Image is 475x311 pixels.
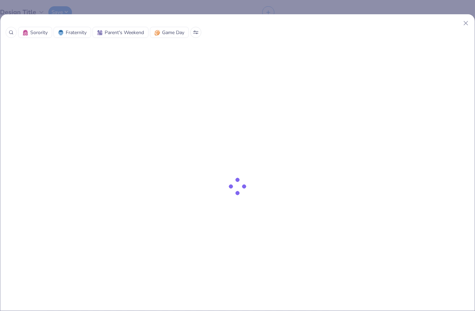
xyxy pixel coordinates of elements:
img: Parent's Weekend [97,30,103,35]
button: Sort Popup Button [190,27,201,38]
img: Game Day [154,30,160,35]
span: Fraternity [66,29,87,36]
button: SororitySorority [18,27,52,38]
span: Parent's Weekend [105,29,144,36]
button: FraternityFraternity [54,27,91,38]
span: Game Day [162,29,184,36]
img: Sorority [23,30,28,35]
img: Fraternity [58,30,64,35]
span: Sorority [30,29,48,36]
button: Parent's WeekendParent's Weekend [92,27,148,38]
button: Game DayGame Day [150,27,189,38]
